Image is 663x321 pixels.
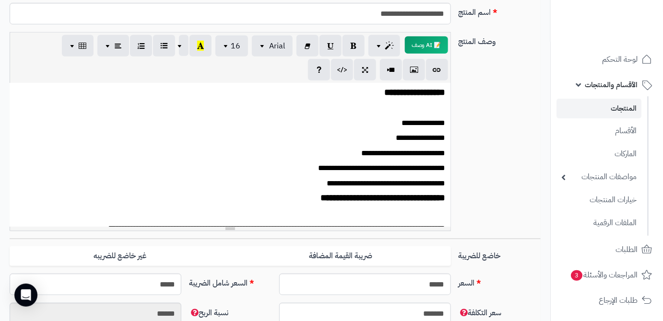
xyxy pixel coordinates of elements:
[556,144,641,164] a: الماركات
[455,32,545,47] label: وصف المنتج
[455,246,545,262] label: خاضع للضريبة
[602,53,638,66] span: لوحة التحكم
[556,213,641,233] a: الملفات الرقمية
[455,3,545,18] label: اسم المنتج
[599,294,638,307] span: طلبات الإرجاع
[455,274,545,289] label: السعر
[459,307,502,319] span: سعر التكلفة
[556,264,657,287] a: المراجعات والأسئلة3
[230,246,451,266] label: ضريبة القيمة المضافة
[189,307,228,319] span: نسبة الربح
[556,190,641,210] a: خيارات المنتجات
[570,268,638,282] span: المراجعات والأسئلة
[571,270,582,281] span: 3
[556,289,657,312] a: طلبات الإرجاع
[556,121,641,141] a: الأقسام
[10,246,230,266] label: غير خاضع للضريبه
[556,238,657,261] a: الطلبات
[556,48,657,71] a: لوحة التحكم
[215,35,248,57] button: 16
[585,78,638,92] span: الأقسام والمنتجات
[405,36,448,54] button: 📝 AI وصف
[556,167,641,187] a: مواصفات المنتجات
[556,99,641,118] a: المنتجات
[231,40,240,52] span: 16
[185,274,275,289] label: السعر شامل الضريبة
[252,35,293,57] button: Arial
[616,243,638,256] span: الطلبات
[269,40,285,52] span: Arial
[14,284,37,307] div: Open Intercom Messenger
